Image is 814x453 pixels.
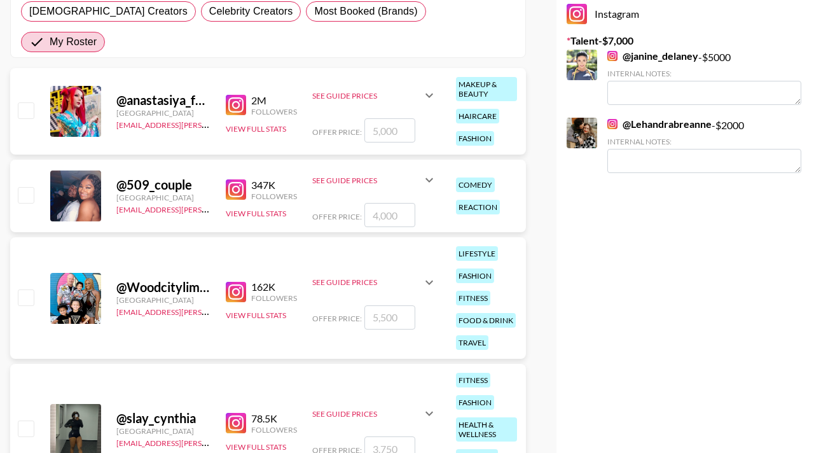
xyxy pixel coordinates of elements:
div: fitness [456,373,490,387]
a: [EMAIL_ADDRESS][PERSON_NAME][DOMAIN_NAME] [116,202,305,214]
div: travel [456,335,488,350]
span: Offer Price: [312,314,362,323]
div: 2M [251,94,297,107]
input: 5,000 [364,118,415,143]
div: fashion [456,268,494,283]
span: Offer Price: [312,212,362,221]
div: @ slay_cynthia [116,410,210,426]
div: See Guide Prices [312,91,422,101]
div: Internal Notes: [607,69,801,78]
img: Instagram [226,282,246,302]
a: [EMAIL_ADDRESS][PERSON_NAME][DOMAIN_NAME] [116,118,305,130]
div: 347K [251,179,297,192]
div: Followers [251,293,297,303]
button: View Full Stats [226,124,286,134]
div: [GEOGRAPHIC_DATA] [116,108,210,118]
div: fashion [456,395,494,410]
div: See Guide Prices [312,277,422,287]
div: lifestyle [456,246,498,261]
div: fashion [456,131,494,146]
div: See Guide Prices [312,176,422,185]
div: See Guide Prices [312,165,437,195]
div: @ anastasiya_fukkacumi [116,92,210,108]
button: View Full Stats [226,209,286,218]
a: [EMAIL_ADDRESS][PERSON_NAME][DOMAIN_NAME] [116,436,305,448]
div: Followers [251,425,297,435]
div: 162K [251,281,297,293]
div: - $ 5000 [607,50,801,105]
div: @ 509_couple [116,177,210,193]
button: View Full Stats [226,310,286,320]
input: 5,500 [364,305,415,330]
img: Instagram [607,51,617,61]
div: reaction [456,200,500,214]
div: [GEOGRAPHIC_DATA] [116,295,210,305]
div: comedy [456,178,495,192]
div: health & wellness [456,417,517,442]
img: Instagram [607,119,617,129]
div: - $ 2000 [607,118,801,173]
div: See Guide Prices [312,398,437,429]
div: food & drink [456,313,516,328]
div: [GEOGRAPHIC_DATA] [116,426,210,436]
div: Followers [251,192,297,201]
span: [DEMOGRAPHIC_DATA] Creators [29,4,188,19]
div: See Guide Prices [312,267,437,298]
div: [GEOGRAPHIC_DATA] [116,193,210,202]
span: Offer Price: [312,127,362,137]
div: See Guide Prices [312,80,437,111]
div: @ Woodcitylimits [116,279,210,295]
span: My Roster [50,34,97,50]
a: @Lehandrabreanne [607,118,712,130]
div: haircare [456,109,499,123]
a: @janine_delaney [607,50,698,62]
div: Internal Notes: [607,137,801,146]
div: See Guide Prices [312,409,422,419]
label: Talent - $ 7,000 [567,34,804,47]
div: 78.5K [251,412,297,425]
img: Instagram [567,4,587,24]
div: fitness [456,291,490,305]
span: Celebrity Creators [209,4,293,19]
img: Instagram [226,179,246,200]
a: [EMAIL_ADDRESS][PERSON_NAME][DOMAIN_NAME] [116,305,305,317]
div: makeup & beauty [456,77,517,101]
span: Most Booked (Brands) [314,4,417,19]
div: Instagram [567,4,804,24]
input: 4,000 [364,203,415,227]
img: Instagram [226,95,246,115]
button: View Full Stats [226,442,286,452]
div: Followers [251,107,297,116]
img: Instagram [226,413,246,433]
